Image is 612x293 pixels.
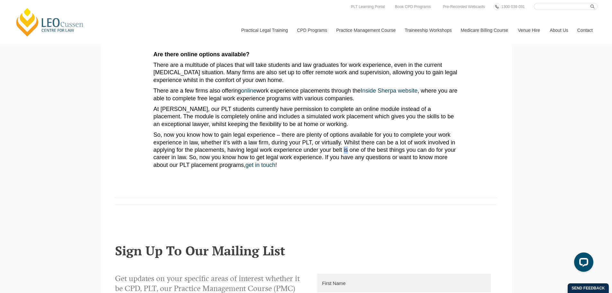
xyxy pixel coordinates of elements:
h2: Sign Up To Our Mailing List [115,243,497,258]
a: Medicare Billing Course [456,16,513,44]
iframe: LiveChat chat widget [569,250,596,277]
a: CPD Programs [292,16,331,44]
span: 1300 039 031 [501,5,525,9]
a: About Us [545,16,572,44]
a: get in touch [245,162,275,168]
a: Book CPD Programs [393,3,432,10]
a: Pre-Recorded Webcasts [441,3,487,10]
a: Practice Management Course [332,16,400,44]
a: [PERSON_NAME] Centre for Law [14,7,85,37]
input: First Name [317,274,491,292]
p: So, now you know how to gain legal experience – there are plenty of options available for you to ... [154,131,459,169]
a: Practical Legal Training [236,16,292,44]
a: Traineeship Workshops [400,16,456,44]
p: At [PERSON_NAME], our PLT students currently have permission to complete an online module instead... [154,105,459,128]
p: There are a multitude of places that will take students and law graduates for work experience, ev... [154,61,459,84]
a: Inside Sherpa website [361,87,418,94]
a: Venue Hire [513,16,545,44]
a: online [241,87,256,94]
p: There are a few firms also offering work experience placements through the , where you are able t... [154,87,459,102]
a: PLT Learning Portal [349,3,386,10]
strong: Are there online options available? [154,51,250,58]
a: 1300 039 031 [500,3,526,10]
a: Contact [572,16,598,44]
